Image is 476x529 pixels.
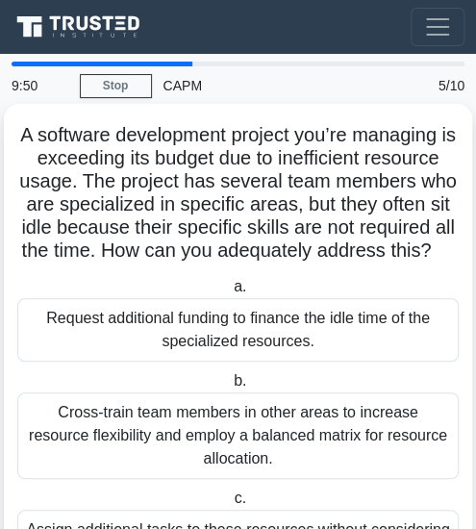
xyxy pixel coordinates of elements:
[152,66,397,105] div: CAPM
[15,123,461,264] h5: A software development project you’re managing is exceeding its budget due to inefficient resourc...
[235,490,246,506] span: c.
[17,392,459,479] div: Cross-train team members in other areas to increase resource flexibility and employ a balanced ma...
[234,278,246,294] span: a.
[234,372,246,389] span: b.
[411,8,464,46] button: Toggle navigation
[17,298,459,362] div: Request additional funding to finance the idle time of the specialized resources.
[80,74,152,98] a: Stop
